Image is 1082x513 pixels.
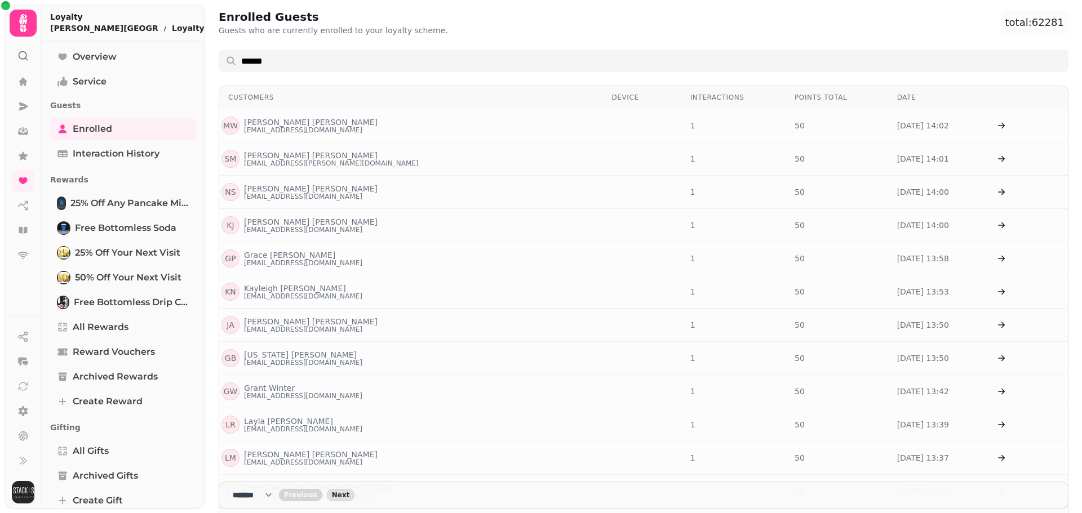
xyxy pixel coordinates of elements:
p: [EMAIL_ADDRESS][DOMAIN_NAME] [244,292,362,301]
div: 1 [690,120,777,131]
a: GPGrace [PERSON_NAME][EMAIL_ADDRESS][DOMAIN_NAME] [221,249,362,267]
p: Kayleigh [PERSON_NAME] [244,283,346,294]
div: 1 [690,253,777,264]
a: NS[PERSON_NAME] [PERSON_NAME][EMAIL_ADDRESS][DOMAIN_NAME] [221,183,378,201]
div: [DATE] 13:39 [897,419,981,430]
span: Service [73,75,107,88]
div: [DATE] 13:53 [897,286,981,297]
a: 50% off your next visit50% off your next visit [50,266,196,289]
div: [DATE] 13:37 [897,452,981,463]
p: S M [225,153,237,164]
span: Reward Vouchers [73,345,155,359]
p: G P [225,253,236,264]
p: [PERSON_NAME] [PERSON_NAME] [244,216,378,227]
p: L R [225,419,236,430]
p: [EMAIL_ADDRESS][DOMAIN_NAME] [244,391,362,400]
span: Free Bottomless Soda [75,221,176,235]
div: 1 [690,419,777,430]
p: [EMAIL_ADDRESS][DOMAIN_NAME] [244,325,362,334]
p: [PERSON_NAME] [PERSON_NAME] [244,117,378,128]
div: 50 [795,120,879,131]
img: 25% off your next visit [58,247,69,258]
a: LM[PERSON_NAME] [PERSON_NAME][EMAIL_ADDRESS][DOMAIN_NAME] [221,449,378,467]
button: back [279,489,322,501]
a: GB[US_STATE] [PERSON_NAME][EMAIL_ADDRESS][DOMAIN_NAME] [221,349,362,367]
a: MW[PERSON_NAME] [PERSON_NAME][EMAIL_ADDRESS][DOMAIN_NAME] [221,117,378,135]
a: Create Gift [50,489,196,512]
span: Enrolled [73,122,112,136]
div: 50 [795,353,879,364]
div: [DATE] 14:01 [897,153,981,164]
p: Rewards [50,169,196,190]
a: Interaction History [50,142,196,165]
a: KJ[PERSON_NAME] [PERSON_NAME][EMAIL_ADDRESS][DOMAIN_NAME] [221,216,378,234]
button: User avatar [10,481,37,503]
div: Date [897,93,981,102]
img: User avatar [12,481,34,503]
div: [DATE] 13:42 [897,386,981,397]
p: [PERSON_NAME] [PERSON_NAME] [244,449,378,460]
p: K J [227,220,234,231]
div: 50 [795,220,879,231]
a: Archived Rewards [50,365,196,388]
nav: breadcrumb [50,23,214,34]
img: Free Bottomless Soda [58,222,69,234]
p: [EMAIL_ADDRESS][DOMAIN_NAME] [244,126,362,135]
p: [PERSON_NAME] [PERSON_NAME] [244,316,378,327]
button: next [327,489,355,501]
p: [EMAIL_ADDRESS][DOMAIN_NAME] [244,192,362,201]
div: [DATE] 14:02 [897,120,981,131]
a: GWGrant Winter[EMAIL_ADDRESS][DOMAIN_NAME] [221,382,362,400]
span: 25% off any Pancake Mix or Sauce purchase [70,197,189,210]
a: Free Bottomless SodaFree Bottomless Soda [50,217,196,239]
span: Next [332,492,350,498]
a: 25% off your next visit25% off your next visit [50,242,196,264]
div: [DATE] 13:58 [897,253,981,264]
p: [PERSON_NAME] [PERSON_NAME] [244,183,378,194]
a: JA[PERSON_NAME] [PERSON_NAME][EMAIL_ADDRESS][DOMAIN_NAME] [221,316,378,334]
p: [EMAIL_ADDRESS][DOMAIN_NAME] [244,258,362,267]
div: 50 [795,253,879,264]
span: Archived Gifts [73,469,138,483]
a: 25% off any Pancake Mix or Sauce purchase25% off any Pancake Mix or Sauce purchase [50,192,196,215]
span: Free Bottomless Drip Coffee [74,296,189,309]
a: SM[PERSON_NAME] [PERSON_NAME][EMAIL_ADDRESS][PERSON_NAME][DOMAIN_NAME] [221,150,419,168]
p: [EMAIL_ADDRESS][DOMAIN_NAME] [244,358,362,367]
p: M W [223,120,238,131]
p: [PERSON_NAME][GEOGRAPHIC_DATA] [50,23,158,34]
h2: Loyalty [50,11,214,23]
span: Create Gift [73,494,123,507]
p: Guests who are currently enrolled to your loyalty scheme. [219,25,448,36]
p: Gifting [50,417,196,438]
div: Points Total [795,93,879,102]
div: 50 [795,186,879,198]
div: 50 [795,386,879,397]
a: All Gifts [50,440,196,462]
span: Overview [73,50,117,64]
img: 50% off your next visit [58,272,69,283]
a: Archived Gifts [50,465,196,487]
p: Grace [PERSON_NAME] [244,249,335,261]
p: [EMAIL_ADDRESS][DOMAIN_NAME] [244,458,362,467]
div: Device [612,93,672,102]
p: J A [227,319,234,331]
nav: Pagination [219,481,1068,508]
p: N S [225,186,236,198]
p: [PERSON_NAME] [PERSON_NAME] [244,150,378,161]
div: 1 [690,186,777,198]
p: Grant Winter [244,382,295,394]
a: Free Bottomless Drip CoffeeFree Bottomless Drip Coffee [50,291,196,314]
div: 50 [795,419,879,430]
div: 50 [795,452,879,463]
a: Reward Vouchers [50,341,196,363]
div: total: 62281 [1001,10,1069,35]
div: 1 [690,153,777,164]
div: 1 [690,220,777,231]
p: [US_STATE] [PERSON_NAME] [244,349,357,360]
span: 25% off your next visit [75,246,180,260]
button: Loyalty [172,23,214,34]
span: Interaction History [73,147,159,160]
div: 1 [690,353,777,364]
div: 1 [690,452,777,463]
h2: Enrolled Guests [219,9,435,25]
